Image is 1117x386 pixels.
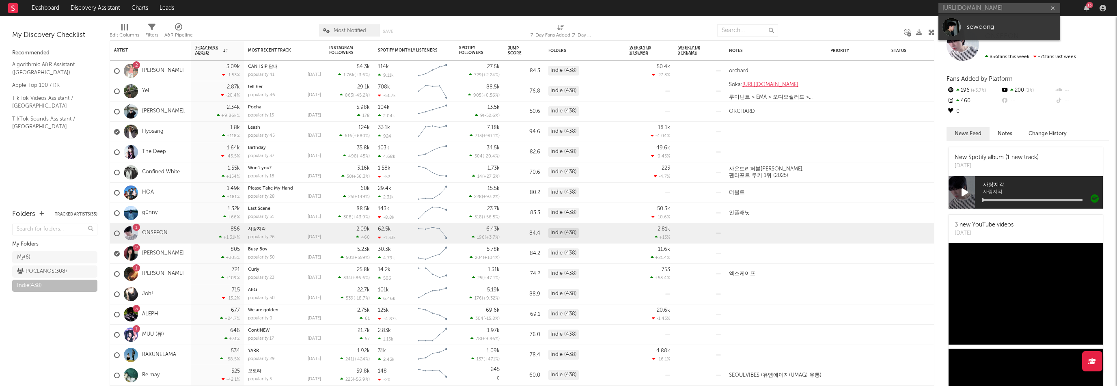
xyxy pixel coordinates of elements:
[356,206,370,211] div: 88.5k
[308,113,321,118] div: [DATE]
[343,73,354,78] span: 1.76k
[717,24,778,37] input: Search...
[248,85,263,89] a: tell her
[487,206,500,211] div: 23.7k
[230,125,240,130] div: 1.8k
[1055,96,1109,106] div: --
[414,101,451,122] svg: Chart title
[470,133,500,138] div: ( )
[308,215,321,219] div: [DATE]
[475,256,483,260] span: 204
[195,45,221,55] span: 7-Day Fans Added
[142,88,149,95] a: Yel
[508,66,540,76] div: 84.3
[378,113,395,119] div: 2.04k
[356,105,370,110] div: 5.98k
[164,20,193,44] div: A&R Pipeline
[248,166,272,170] a: Won't you?
[414,142,451,162] svg: Chart title
[486,235,498,240] span: +3.7 %
[356,226,370,232] div: 2.09k
[475,113,500,118] div: ( )
[548,228,579,238] div: Indie (438)
[231,226,240,232] div: 856
[17,281,42,291] div: Indie ( 438 )
[662,166,670,171] div: 223
[378,134,391,139] div: 924
[142,149,166,155] a: The Deep
[142,169,180,176] a: Confined White
[142,67,184,74] a: [PERSON_NAME]
[110,30,139,40] div: Edit Columns
[248,93,275,97] div: popularity: 46
[346,256,353,260] span: 501
[361,235,370,240] span: 460
[657,206,670,211] div: 50.3k
[486,84,500,90] div: 88.5k
[164,30,193,40] div: A&R Pipeline
[651,153,670,159] div: -0.45 %
[248,85,321,89] div: tell her
[248,267,259,272] a: Curly
[967,22,1056,32] div: sewoong
[378,186,391,191] div: 29.4k
[308,154,321,158] div: [DATE]
[414,223,451,244] svg: Chart title
[508,86,540,96] div: 76.8
[658,247,670,252] div: 11.6k
[248,174,274,179] div: popularity: 18
[530,20,591,44] div: 7-Day Fans Added (7-Day Fans Added)
[354,134,369,138] span: +680 %
[357,145,370,151] div: 35.8k
[548,248,579,258] div: Indie (438)
[486,226,500,232] div: 6.43k
[353,175,369,179] span: +56.3 %
[334,28,366,33] span: Most Notified
[12,94,89,110] a: TikTok Videos Assistant / [GEOGRAPHIC_DATA]
[654,174,670,179] div: -4.7 %
[378,255,395,261] div: 4.79k
[145,20,158,44] div: Filters
[145,30,158,40] div: Filters
[221,255,240,260] div: +305 %
[508,147,540,157] div: 82.6
[947,96,1001,106] div: 460
[248,227,266,231] a: 사랑지각
[548,167,579,177] div: Indie (438)
[955,162,1039,170] div: [DATE]
[248,235,275,239] div: popularity: 26
[142,108,185,115] a: [PERSON_NAME].
[248,186,293,191] a: Please Take My Hand
[651,255,670,260] div: +21.4 %
[358,154,369,159] span: -45 %
[308,255,321,260] div: [DATE]
[248,288,257,292] a: ABG
[221,153,240,159] div: -45.5 %
[341,255,370,260] div: ( )
[658,226,670,232] div: 2.81k
[338,72,370,78] div: ( )
[484,114,498,118] span: -52.6 %
[308,93,321,97] div: [DATE]
[308,134,321,138] div: [DATE]
[362,114,370,118] span: 178
[468,93,500,98] div: ( )
[474,73,482,78] span: 729
[469,72,500,78] div: ( )
[678,45,709,55] span: Weekly UK Streams
[347,175,352,179] span: 50
[217,113,240,118] div: +9.86k %
[548,86,579,96] div: Indie (438)
[938,3,1060,13] input: Search for artists
[378,125,390,130] div: 33.1k
[1084,5,1089,11] button: 13
[378,166,390,171] div: 1.58k
[248,105,261,110] a: Pocha
[548,106,579,116] div: Indie (438)
[142,351,176,358] a: RAKUNELAMA
[231,247,240,252] div: 805
[477,175,482,179] span: 14
[12,224,97,235] input: Search for folders...
[55,212,97,216] button: Tracked Artists(35)
[508,46,528,56] div: Jump Score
